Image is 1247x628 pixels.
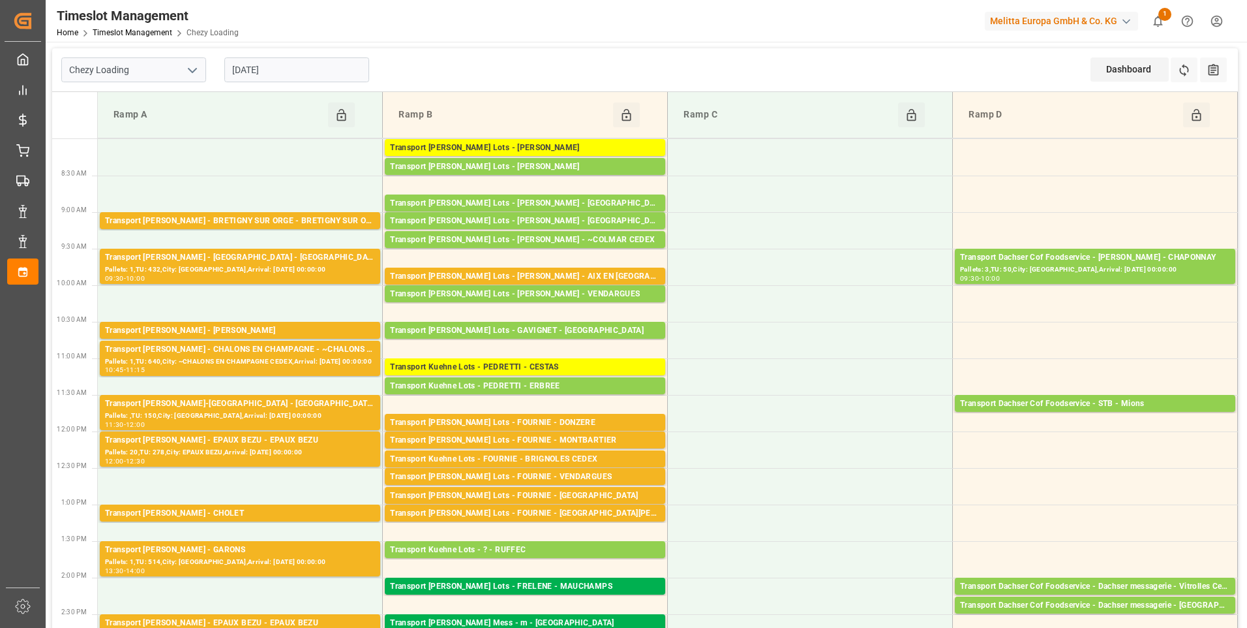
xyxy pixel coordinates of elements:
[105,568,124,574] div: 13:30
[390,393,660,404] div: Pallets: 1,TU: ,City: ERBREE,Arrival: [DATE] 00:00:00
[126,367,145,373] div: 11:15
[960,251,1230,264] div: Transport Dachser Cof Foodservice - [PERSON_NAME] - CHAPONNAY
[124,275,126,281] div: -
[960,599,1230,612] div: Transport Dachser Cof Foodservice - Dachser messagerie - [GEOGRAPHIC_DATA]
[390,490,660,503] div: Transport [PERSON_NAME] Lots - FOURNIE - [GEOGRAPHIC_DATA]
[57,353,87,360] span: 11:00 AM
[390,380,660,393] div: Transport Kuehne Lots - PEDRETTI - ERBREE
[390,430,660,441] div: Pallets: 3,TU: ,City: DONZERE,Arrival: [DATE] 00:00:00
[105,367,124,373] div: 10:45
[390,288,660,301] div: Transport [PERSON_NAME] Lots - [PERSON_NAME] - VENDARGUES
[390,503,660,514] div: Pallets: 4,TU: ,City: [GEOGRAPHIC_DATA],Arrival: [DATE] 00:00:00
[105,264,375,275] div: Pallets: 1,TU: 432,City: [GEOGRAPHIC_DATA],Arrival: [DATE] 00:00:00
[124,568,126,574] div: -
[960,580,1230,593] div: Transport Dachser Cof Foodservice - Dachser messagerie - Vitrolles Cedex
[390,324,660,338] div: Transport [PERSON_NAME] Lots - GAVIGNET - [GEOGRAPHIC_DATA]
[105,356,375,368] div: Pallets: 1,TU: 640,City: ~CHALONS EN CHAMPAGNE CEDEX,Arrival: [DATE] 00:00:00
[390,228,660,239] div: Pallets: 3,TU: 128,City: [GEOGRAPHIC_DATA],Arrival: [DATE] 00:00:00
[979,275,981,281] div: -
[126,422,145,428] div: 12:00
[57,279,87,287] span: 10:00 AM
[390,247,660,258] div: Pallets: 4,TU: 291,City: ~COLMAR CEDEX,Arrival: [DATE] 00:00:00
[390,466,660,477] div: Pallets: 3,TU: ,City: BRIGNOLES CEDEX,Arrival: [DATE] 00:00:00
[57,6,239,25] div: Timeslot Management
[390,210,660,221] div: Pallets: ,TU: 108,City: [GEOGRAPHIC_DATA],Arrival: [DATE] 00:00:00
[61,170,87,177] span: 8:30 AM
[105,422,124,428] div: 11:30
[105,557,375,568] div: Pallets: 1,TU: 514,City: [GEOGRAPHIC_DATA],Arrival: [DATE] 00:00:00
[390,374,660,385] div: Pallets: 4,TU: 415,City: [GEOGRAPHIC_DATA],Arrival: [DATE] 00:00:00
[61,608,87,616] span: 2:30 PM
[105,228,375,239] div: Pallets: ,TU: 48,City: [GEOGRAPHIC_DATA],Arrival: [DATE] 00:00:00
[124,422,126,428] div: -
[390,301,660,312] div: Pallets: 2,TU: 200,City: [GEOGRAPHIC_DATA],Arrival: [DATE] 00:00:00
[390,234,660,247] div: Transport [PERSON_NAME] Lots - [PERSON_NAME] - ~COLMAR CEDEX
[678,102,898,127] div: Ramp C
[390,361,660,374] div: Transport Kuehne Lots - PEDRETTI - CESTAS
[124,367,126,373] div: -
[390,174,660,185] div: Pallets: 7,TU: 640,City: CARQUEFOU,Arrival: [DATE] 00:00:00
[1158,8,1171,21] span: 1
[105,544,375,557] div: Transport [PERSON_NAME] - GARONS
[105,343,375,356] div: Transport [PERSON_NAME] - CHALONS EN CHAMPAGNE - ~CHALONS EN CHAMPAGNE CEDEX
[390,520,660,531] div: Pallets: 1,TU: ,City: [GEOGRAPHIC_DATA][PERSON_NAME],Arrival: [DATE] 00:00:00
[126,458,145,464] div: 12:30
[960,612,1230,623] div: Pallets: 2,TU: 24,City: [GEOGRAPHIC_DATA],Arrival: [DATE] 00:00:00
[960,593,1230,604] div: Pallets: 1,TU: 23,City: Vitrolles Cedex,Arrival: [DATE] 00:00:00
[390,142,660,155] div: Transport [PERSON_NAME] Lots - [PERSON_NAME]
[61,243,87,250] span: 9:30 AM
[390,434,660,447] div: Transport [PERSON_NAME] Lots - FOURNIE - MONTBARTIER
[105,251,375,264] div: Transport [PERSON_NAME] - [GEOGRAPHIC_DATA] - [GEOGRAPHIC_DATA]
[390,484,660,495] div: Pallets: 3,TU: 372,City: [GEOGRAPHIC_DATA],Arrival: [DATE] 00:00:00
[105,398,375,411] div: Transport [PERSON_NAME]-[GEOGRAPHIC_DATA] - [GEOGRAPHIC_DATA]-[GEOGRAPHIC_DATA]
[105,434,375,447] div: Transport [PERSON_NAME] - EPAUX BEZU - EPAUX BEZU
[105,520,375,531] div: Pallets: ,TU: 64,City: [GEOGRAPHIC_DATA],Arrival: [DATE] 00:00:00
[390,453,660,466] div: Transport Kuehne Lots - FOURNIE - BRIGNOLES CEDEX
[105,215,375,228] div: Transport [PERSON_NAME] - BRETIGNY SUR ORGE - BRETIGNY SUR ORGE
[105,411,375,422] div: Pallets: ,TU: 150,City: [GEOGRAPHIC_DATA],Arrival: [DATE] 00:00:00
[390,580,660,593] div: Transport [PERSON_NAME] Lots - FRELENE - MAUCHAMPS
[126,275,145,281] div: 10:00
[57,426,87,433] span: 12:00 PM
[960,398,1230,411] div: Transport Dachser Cof Foodservice - STB - Mions
[124,458,126,464] div: -
[390,338,660,349] div: Pallets: 7,TU: 96,City: [GEOGRAPHIC_DATA],Arrival: [DATE] 00:00:00
[105,458,124,464] div: 12:00
[390,557,660,568] div: Pallets: 3,TU: 983,City: RUFFEC,Arrival: [DATE] 00:00:00
[390,161,660,174] div: Transport [PERSON_NAME] Lots - [PERSON_NAME]
[1143,7,1173,36] button: show 1 new notifications
[61,206,87,213] span: 9:00 AM
[985,12,1138,31] div: Melitta Europa GmbH & Co. KG
[57,28,78,37] a: Home
[61,499,87,506] span: 1:00 PM
[390,471,660,484] div: Transport [PERSON_NAME] Lots - FOURNIE - VENDARGUES
[390,197,660,210] div: Transport [PERSON_NAME] Lots - [PERSON_NAME] - [GEOGRAPHIC_DATA]
[108,102,328,127] div: Ramp A
[1173,7,1202,36] button: Help Center
[390,544,660,557] div: Transport Kuehne Lots - ? - RUFFEC
[57,316,87,323] span: 10:30 AM
[1090,57,1169,82] div: Dashboard
[390,593,660,604] div: Pallets: 27,TU: 1444,City: MAUCHAMPS,Arrival: [DATE] 00:00:00
[981,275,1000,281] div: 10:00
[390,507,660,520] div: Transport [PERSON_NAME] Lots - FOURNIE - [GEOGRAPHIC_DATA][PERSON_NAME]
[960,264,1230,275] div: Pallets: 3,TU: 50,City: [GEOGRAPHIC_DATA],Arrival: [DATE] 00:00:00
[390,416,660,430] div: Transport [PERSON_NAME] Lots - FOURNIE - DONZERE
[105,338,375,349] div: Pallets: ,TU: 100,City: RECY,Arrival: [DATE] 00:00:00
[105,507,375,520] div: Transport [PERSON_NAME] - CHOLET
[61,535,87,542] span: 1:30 PM
[960,411,1230,422] div: Pallets: 32,TU: ,City: [GEOGRAPHIC_DATA],Arrival: [DATE] 00:00:00
[93,28,172,37] a: Timeslot Management
[390,215,660,228] div: Transport [PERSON_NAME] Lots - [PERSON_NAME] - [GEOGRAPHIC_DATA]
[182,60,202,80] button: open menu
[126,568,145,574] div: 14:00
[61,57,206,82] input: Type to search/select
[224,57,369,82] input: DD-MM-YYYY
[390,447,660,458] div: Pallets: 4,TU: ,City: MONTBARTIER,Arrival: [DATE] 00:00:00
[985,8,1143,33] button: Melitta Europa GmbH & Co. KG
[105,324,375,338] div: Transport [PERSON_NAME] - [PERSON_NAME]
[393,102,613,127] div: Ramp B
[105,447,375,458] div: Pallets: 20,TU: 278,City: EPAUX BEZU,Arrival: [DATE] 00:00:00
[105,275,124,281] div: 09:30
[57,389,87,396] span: 11:30 AM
